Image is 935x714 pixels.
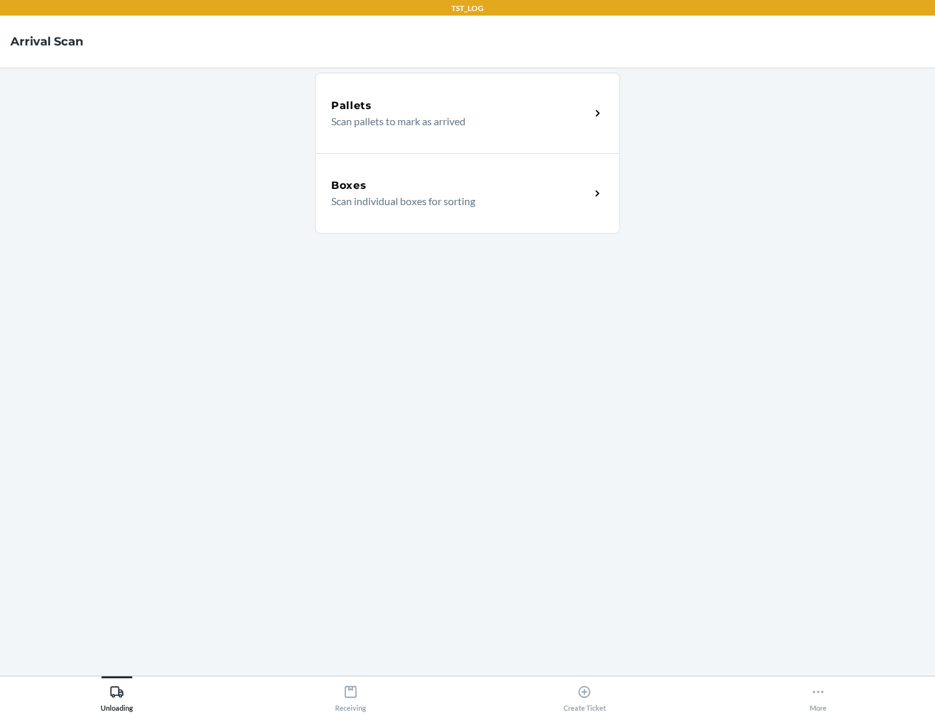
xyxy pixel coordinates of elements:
p: Scan pallets to mark as arrived [331,114,580,129]
div: More [810,680,827,712]
a: BoxesScan individual boxes for sorting [315,153,620,234]
a: PalletsScan pallets to mark as arrived [315,73,620,153]
button: Create Ticket [467,676,701,712]
p: Scan individual boxes for sorting [331,193,580,209]
button: More [701,676,935,712]
div: Receiving [335,680,366,712]
p: TST_LOG [451,3,484,14]
h5: Pallets [331,98,372,114]
h5: Boxes [331,178,367,193]
h4: Arrival Scan [10,33,83,50]
div: Unloading [101,680,133,712]
button: Receiving [234,676,467,712]
div: Create Ticket [564,680,606,712]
